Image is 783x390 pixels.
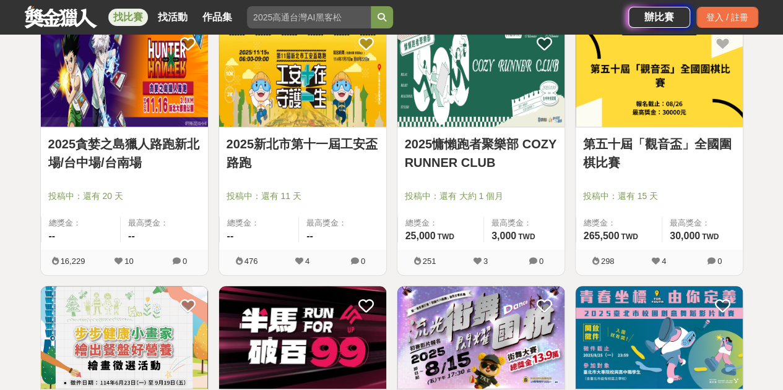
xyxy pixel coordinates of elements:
[219,286,386,389] img: Cover Image
[227,190,379,203] span: 投稿中：還有 11 天
[227,231,234,241] span: --
[305,256,309,266] span: 4
[670,231,700,241] span: 30,000
[306,217,379,229] span: 最高獎金：
[576,286,743,389] img: Cover Image
[397,23,565,127] img: Cover Image
[423,256,436,266] span: 251
[583,190,735,203] span: 投稿中：還有 15 天
[48,135,201,172] a: 2025貪婪之島獵人路跑新北場/台中場/台南場
[483,256,488,266] span: 3
[49,217,113,229] span: 總獎金：
[576,23,743,127] img: Cover Image
[491,231,516,241] span: 3,000
[702,232,719,241] span: TWD
[227,135,379,172] a: 2025新北市第十一屆工安盃路跑
[405,231,436,241] span: 25,000
[48,190,201,203] span: 投稿中：還有 20 天
[219,23,386,127] img: Cover Image
[601,256,615,266] span: 298
[41,286,208,389] img: Cover Image
[153,9,193,26] a: 找活動
[49,231,56,241] span: --
[108,9,148,26] a: 找比賽
[405,190,557,203] span: 投稿中：還有 大約 1 個月
[539,256,543,266] span: 0
[61,256,85,266] span: 16,229
[183,256,187,266] span: 0
[227,217,292,229] span: 總獎金：
[584,217,654,229] span: 總獎金：
[583,135,735,172] a: 第五十屆「觀音盃」全國圍棋比賽
[405,217,476,229] span: 總獎金：
[405,135,557,172] a: 2025慵懶跑者聚樂部 COZY RUNNER CLUB
[621,232,638,241] span: TWD
[306,231,313,241] span: --
[128,217,201,229] span: 最高獎金：
[584,231,620,241] span: 265,500
[491,217,557,229] span: 最高獎金：
[247,6,371,28] input: 2025高通台灣AI黑客松
[128,231,135,241] span: --
[717,256,722,266] span: 0
[397,286,565,389] img: Cover Image
[696,7,758,28] div: 登入 / 註冊
[197,9,237,26] a: 作品集
[244,256,258,266] span: 476
[670,217,735,229] span: 最高獎金：
[662,256,666,266] span: 4
[361,256,365,266] span: 0
[518,232,535,241] span: TWD
[437,232,454,241] span: TWD
[628,7,690,28] a: 辦比賽
[41,23,208,127] img: Cover Image
[124,256,133,266] span: 10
